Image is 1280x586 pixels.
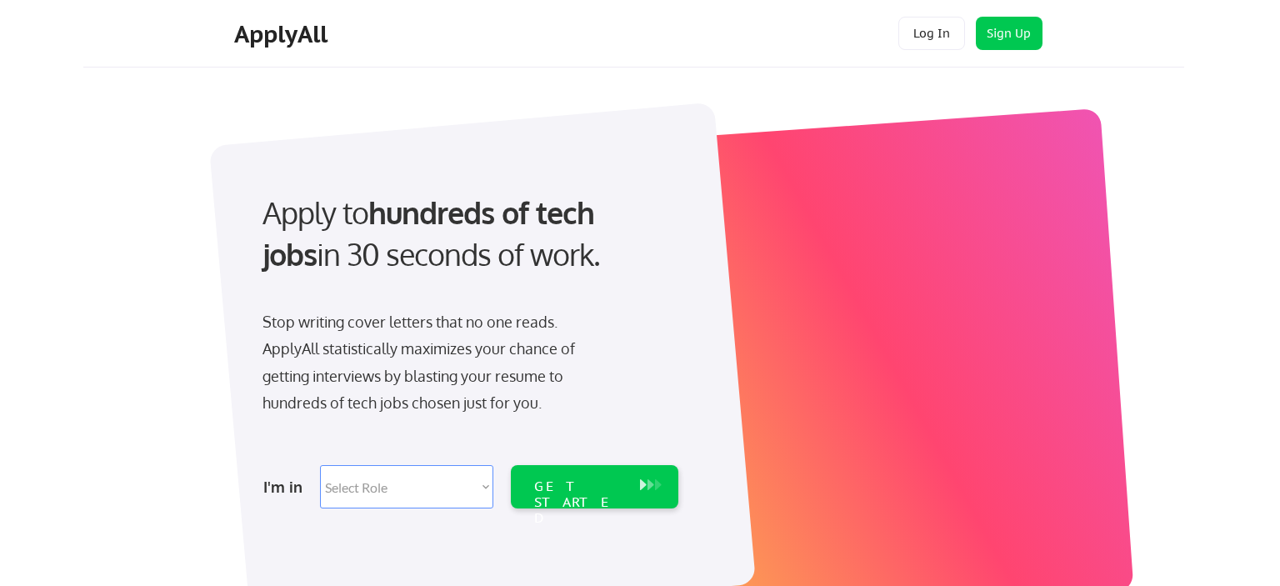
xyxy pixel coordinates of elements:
strong: hundreds of tech jobs [262,193,602,273]
button: Sign Up [976,17,1042,50]
div: Apply to in 30 seconds of work. [262,192,672,276]
button: Log In [898,17,965,50]
div: GET STARTED [534,478,623,527]
div: Stop writing cover letters that no one reads. ApplyAll statistically maximizes your chance of get... [262,308,605,417]
div: I'm in [263,473,310,500]
div: ApplyAll [234,20,332,48]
